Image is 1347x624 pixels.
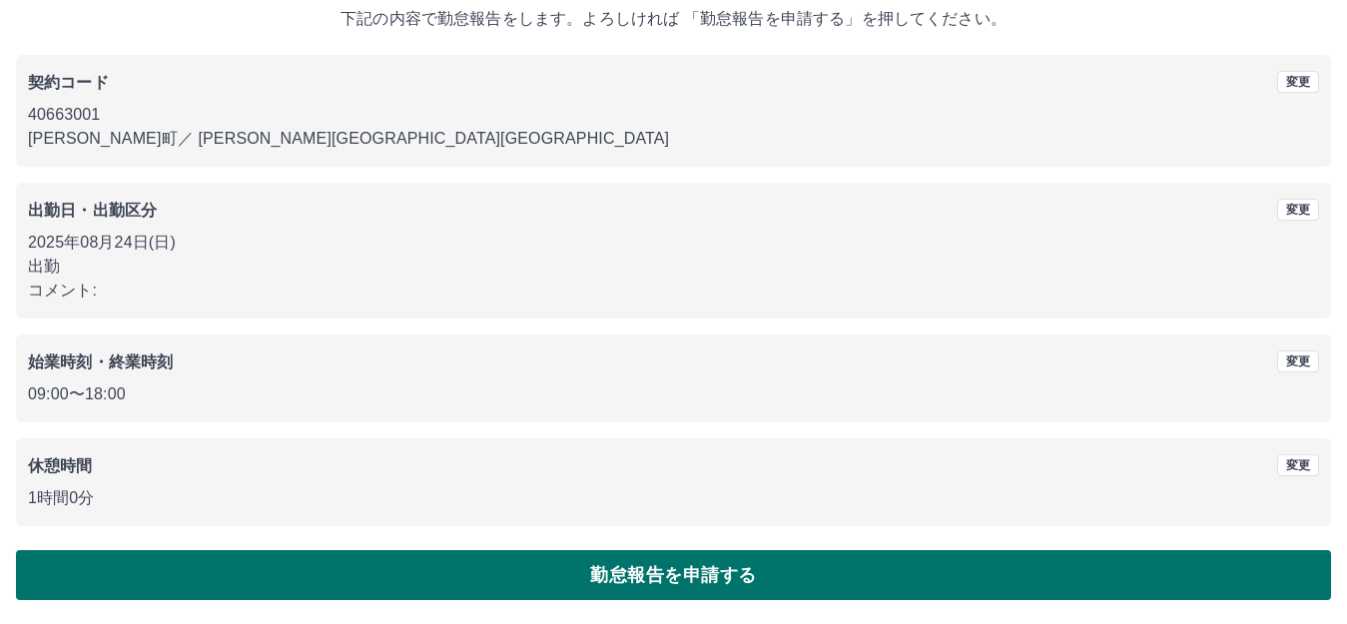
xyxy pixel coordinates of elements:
button: 変更 [1277,199,1319,221]
p: コメント: [28,279,1319,303]
p: 2025年08月24日(日) [28,231,1319,255]
p: 下記の内容で勤怠報告をします。よろしければ 「勤怠報告を申請する」を押してください。 [16,7,1331,31]
b: 始業時刻・終業時刻 [28,353,173,370]
p: 40663001 [28,103,1319,127]
p: 1時間0分 [28,486,1319,510]
p: [PERSON_NAME]町 ／ [PERSON_NAME][GEOGRAPHIC_DATA][GEOGRAPHIC_DATA] [28,127,1319,151]
button: 変更 [1277,71,1319,93]
b: 契約コード [28,74,109,91]
button: 勤怠報告を申請する [16,550,1331,600]
b: 出勤日・出勤区分 [28,202,157,219]
button: 変更 [1277,350,1319,372]
button: 変更 [1277,454,1319,476]
p: 出勤 [28,255,1319,279]
b: 休憩時間 [28,457,93,474]
p: 09:00 〜 18:00 [28,382,1319,406]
